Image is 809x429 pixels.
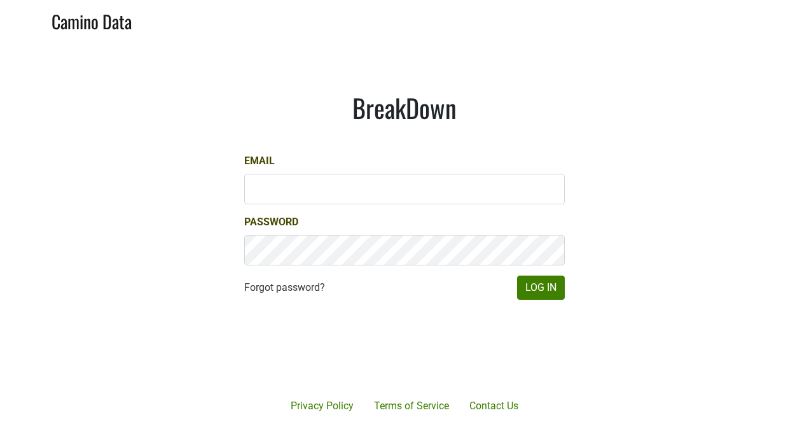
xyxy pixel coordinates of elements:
[244,92,565,123] h1: BreakDown
[52,5,132,35] a: Camino Data
[364,393,459,419] a: Terms of Service
[244,215,298,230] label: Password
[459,393,529,419] a: Contact Us
[244,280,325,295] a: Forgot password?
[517,276,565,300] button: Log In
[244,153,275,169] label: Email
[280,393,364,419] a: Privacy Policy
